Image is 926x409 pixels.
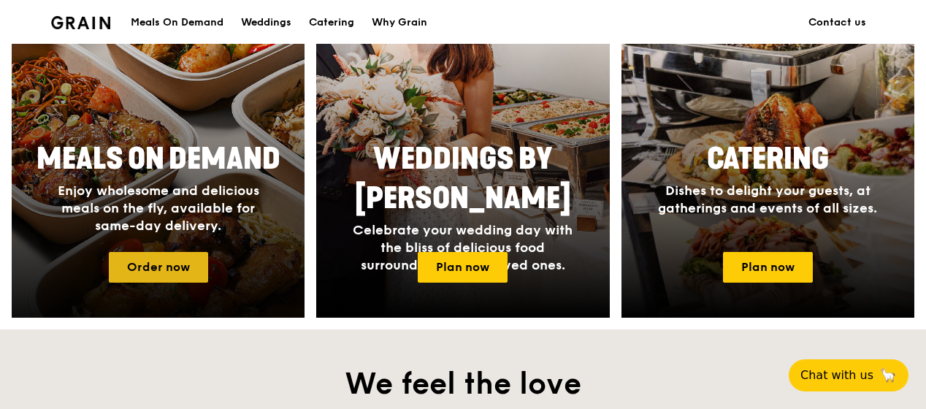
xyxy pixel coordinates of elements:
[723,252,813,283] a: Plan now
[372,1,427,45] div: Why Grain
[353,222,573,273] span: Celebrate your wedding day with the bliss of delicious food surrounded by your loved ones.
[418,252,508,283] a: Plan now
[300,1,363,45] a: Catering
[131,1,223,45] div: Meals On Demand
[363,1,436,45] a: Why Grain
[800,367,873,384] span: Chat with us
[879,367,897,384] span: 🦙
[789,359,908,391] button: Chat with us🦙
[232,1,300,45] a: Weddings
[241,1,291,45] div: Weddings
[800,1,875,45] a: Contact us
[109,252,208,283] a: Order now
[309,1,354,45] div: Catering
[37,142,280,177] span: Meals On Demand
[51,16,110,29] img: Grain
[58,183,259,234] span: Enjoy wholesome and delicious meals on the fly, available for same-day delivery.
[355,142,571,216] span: Weddings by [PERSON_NAME]
[658,183,877,216] span: Dishes to delight your guests, at gatherings and events of all sizes.
[707,142,829,177] span: Catering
